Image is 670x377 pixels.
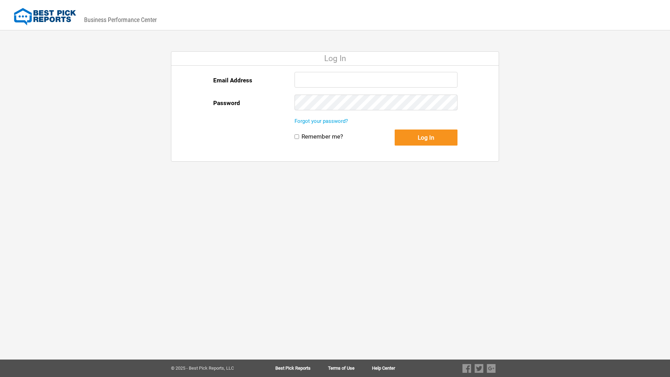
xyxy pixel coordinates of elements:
a: Best Pick Reports [275,366,328,371]
a: Forgot your password? [295,118,348,124]
button: Log In [395,130,457,146]
a: Terms of Use [328,366,372,371]
img: Best Pick Reports Logo [14,8,76,25]
label: Remember me? [301,133,343,140]
label: Password [213,95,240,111]
div: © 2025 - Best Pick Reports, LLC [171,366,253,371]
div: Log In [171,52,499,66]
label: Email Address [213,72,252,89]
a: Help Center [372,366,395,371]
